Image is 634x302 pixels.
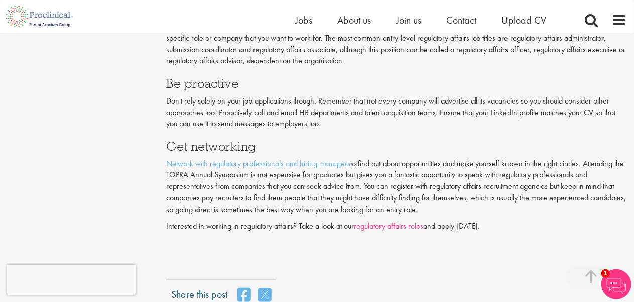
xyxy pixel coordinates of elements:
p: Don't rely solely on your job applications though. Remember that not every company will advertise... [166,95,626,130]
h3: Be proactive [166,77,626,90]
a: Network with regulatory professionals and hiring managers [166,158,350,169]
a: About us [337,14,371,27]
a: Jobs [295,14,312,27]
a: regulatory affairs roles [354,221,423,231]
img: Chatbot [601,269,631,299]
a: Contact [446,14,476,27]
a: Upload CV [501,14,546,27]
p: Don't spend time applying for vacancies that are above your level of skills and experience, inste... [166,21,626,67]
label: Share this post [171,287,227,294]
span: 1 [601,269,610,278]
iframe: reCAPTCHA [7,265,136,295]
h3: Get networking [166,140,626,153]
a: Join us [396,14,421,27]
p: Interested in working in regulatory affairs? Take a look at our and apply [DATE]. [166,221,626,232]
